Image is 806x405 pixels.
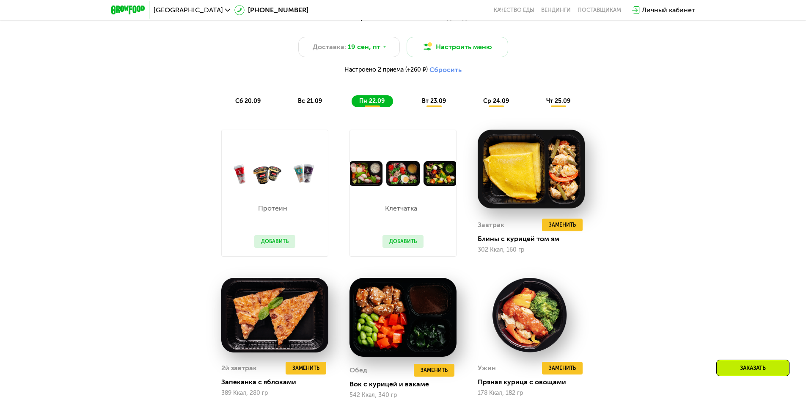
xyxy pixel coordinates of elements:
[478,235,591,243] div: Блины с курицей том ям
[298,97,322,105] span: вс 21.09
[348,42,380,52] span: 19 сен, пт
[221,378,335,386] div: Запеканка с яблоками
[154,7,223,14] span: [GEOGRAPHIC_DATA]
[286,362,326,374] button: Заменить
[542,362,583,374] button: Заменить
[292,364,319,372] span: Заменить
[578,7,621,14] div: поставщикам
[359,97,385,105] span: пн 22.09
[541,7,571,14] a: Вендинги
[221,362,257,374] div: 2й завтрак
[235,97,261,105] span: сб 20.09
[478,219,504,231] div: Завтрак
[429,66,462,74] button: Сбросить
[549,364,576,372] span: Заменить
[716,360,789,376] div: Заказать
[349,364,367,377] div: Обед
[549,221,576,229] span: Заменить
[349,380,463,388] div: Вок с курицей и вакаме
[478,390,585,397] div: 178 Ккал, 182 гр
[344,67,428,73] span: Настроено 2 приема (+260 ₽)
[414,364,454,377] button: Заменить
[349,392,457,399] div: 542 Ккал, 340 гр
[483,97,509,105] span: ср 24.09
[234,5,308,15] a: [PHONE_NUMBER]
[642,5,695,15] div: Личный кабинет
[478,362,496,374] div: Ужин
[407,37,508,57] button: Настроить меню
[254,235,295,248] button: Добавить
[382,205,419,212] p: Клетчатка
[542,219,583,231] button: Заменить
[422,97,446,105] span: вт 23.09
[494,7,534,14] a: Качество еды
[254,205,291,212] p: Протеин
[478,247,585,253] div: 302 Ккал, 160 гр
[221,390,328,397] div: 389 Ккал, 280 гр
[546,97,570,105] span: чт 25.09
[382,235,424,248] button: Добавить
[313,42,346,52] span: Доставка:
[478,378,591,386] div: Пряная курица с овощами
[421,366,448,374] span: Заменить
